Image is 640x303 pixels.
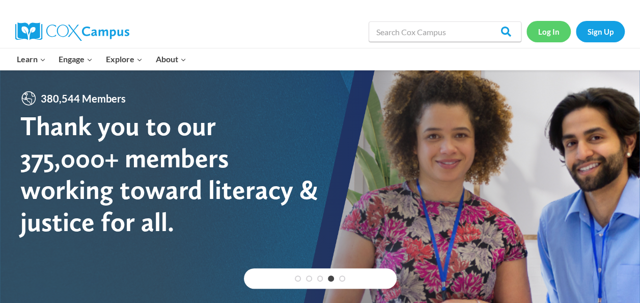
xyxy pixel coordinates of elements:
[52,48,100,70] button: Child menu of Engage
[99,48,149,70] button: Child menu of Explore
[369,21,521,42] input: Search Cox Campus
[576,21,625,42] a: Sign Up
[317,275,323,282] a: 3
[149,48,193,70] button: Child menu of About
[10,48,192,70] nav: Primary Navigation
[526,21,625,42] nav: Secondary Navigation
[15,22,129,41] img: Cox Campus
[20,110,320,238] div: Thank you to our 375,000+ members working toward literacy & justice for all.
[526,21,571,42] a: Log In
[295,275,301,282] a: 1
[328,275,334,282] a: 4
[339,275,345,282] a: 5
[10,48,52,70] button: Child menu of Learn
[37,90,130,107] span: 380,544 Members
[306,275,312,282] a: 2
